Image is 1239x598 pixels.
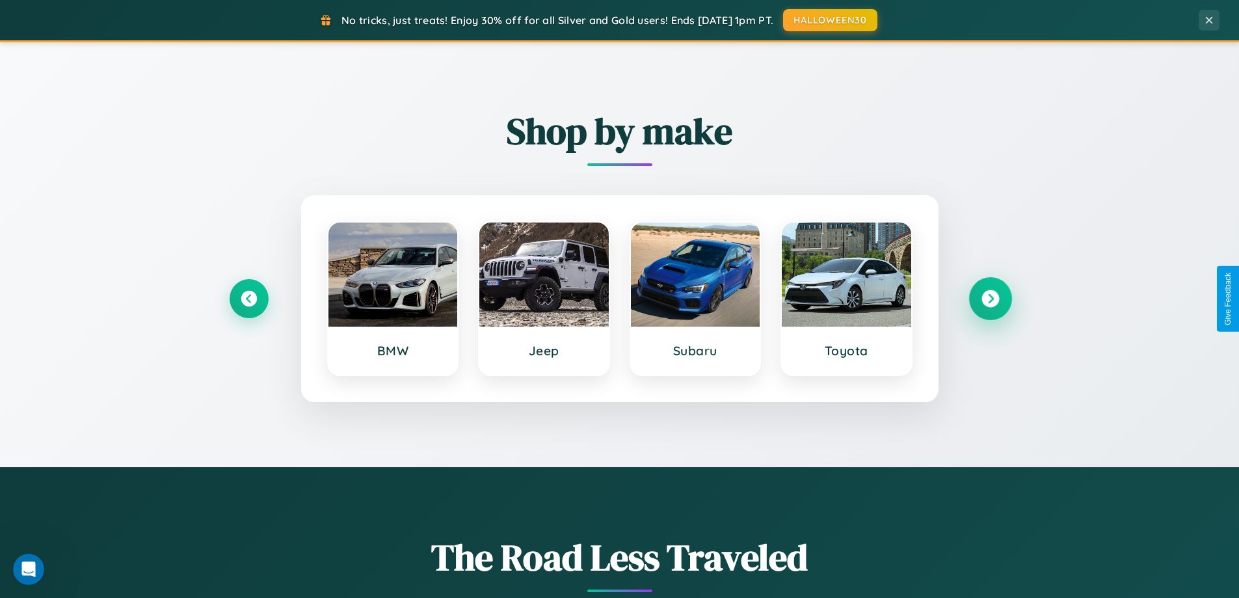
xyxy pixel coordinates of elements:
h3: Subaru [644,343,747,359]
h1: The Road Less Traveled [230,532,1010,582]
h2: Shop by make [230,106,1010,156]
span: No tricks, just treats! Enjoy 30% off for all Silver and Gold users! Ends [DATE] 1pm PT. [341,14,773,27]
div: Give Feedback [1223,273,1232,325]
h3: Jeep [492,343,596,359]
h3: BMW [341,343,445,359]
h3: Toyota [795,343,898,359]
iframe: Intercom live chat [13,554,44,585]
button: HALLOWEEN30 [783,9,877,31]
